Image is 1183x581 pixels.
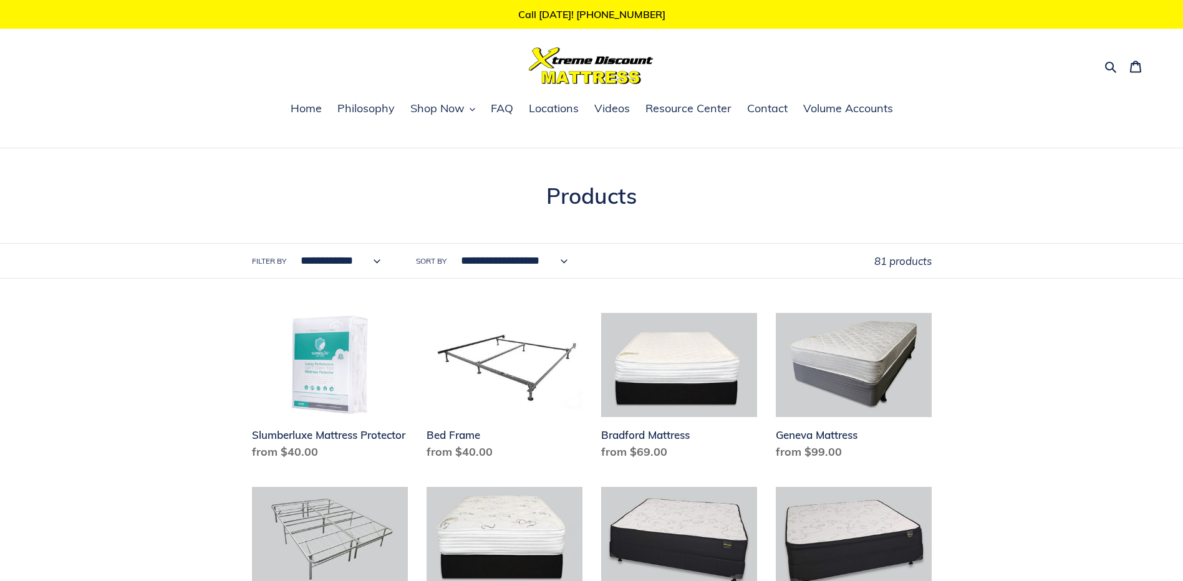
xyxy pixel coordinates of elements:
[252,256,286,267] label: Filter by
[284,100,328,118] a: Home
[588,100,636,118] a: Videos
[741,100,794,118] a: Contact
[747,101,788,116] span: Contact
[874,254,932,267] span: 81 products
[291,101,322,116] span: Home
[252,313,408,465] a: Slumberluxe Mattress Protector
[427,313,582,465] a: Bed Frame
[601,313,757,465] a: Bradford Mattress
[797,100,899,118] a: Volume Accounts
[523,100,585,118] a: Locations
[803,101,893,116] span: Volume Accounts
[485,100,519,118] a: FAQ
[776,313,932,465] a: Geneva Mattress
[639,100,738,118] a: Resource Center
[645,101,732,116] span: Resource Center
[416,256,447,267] label: Sort by
[546,182,637,209] span: Products
[594,101,630,116] span: Videos
[331,100,401,118] a: Philosophy
[491,101,513,116] span: FAQ
[529,47,654,84] img: Xtreme Discount Mattress
[410,101,465,116] span: Shop Now
[529,101,579,116] span: Locations
[337,101,395,116] span: Philosophy
[404,100,481,118] button: Shop Now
